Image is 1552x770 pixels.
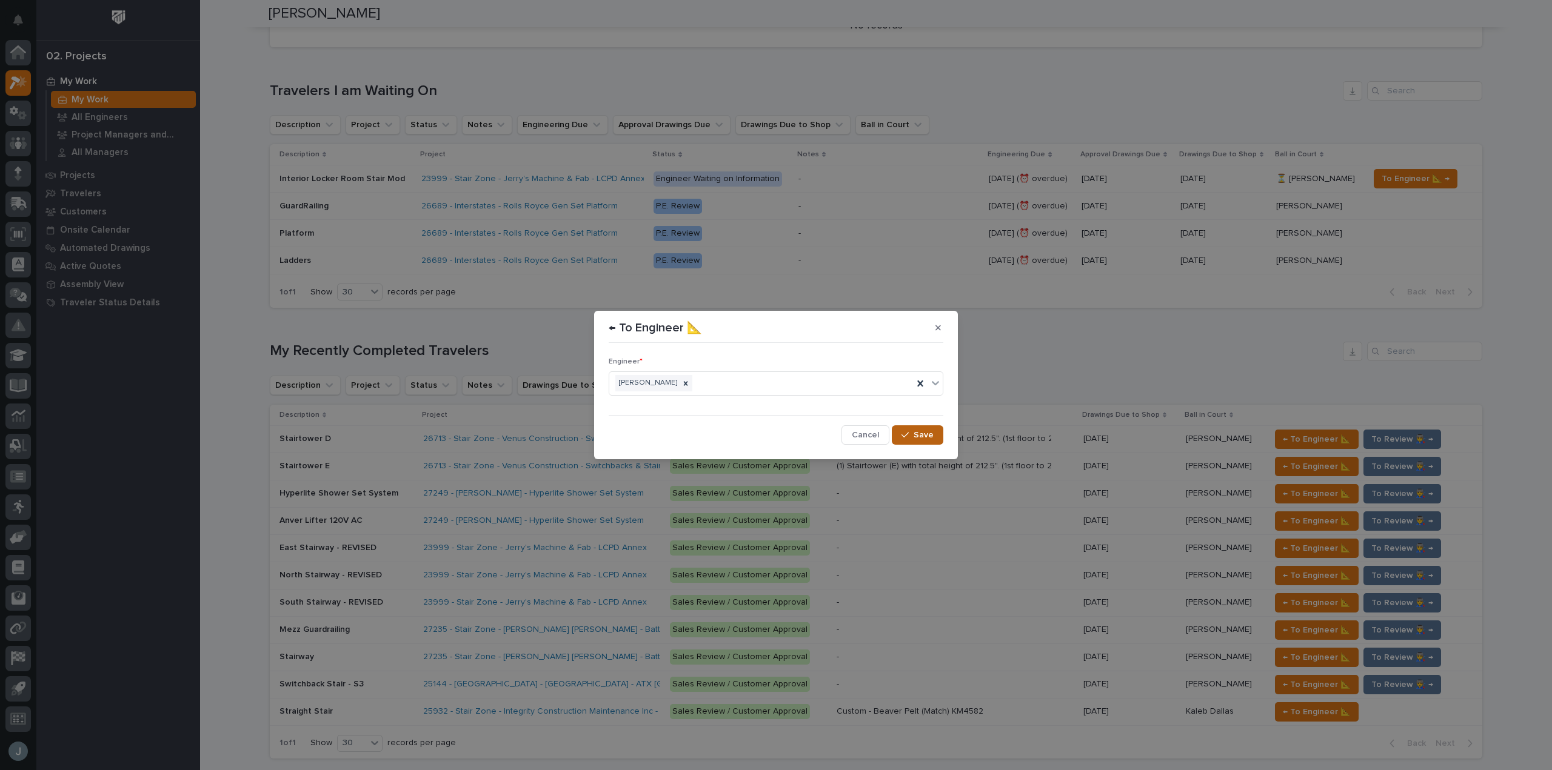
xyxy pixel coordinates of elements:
div: [PERSON_NAME] [615,375,679,391]
span: Save [914,430,934,440]
span: Cancel [852,430,879,440]
p: ← To Engineer 📐 [609,320,702,335]
span: Engineer [609,358,643,365]
button: Cancel [841,425,889,445]
button: Save [892,425,943,445]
